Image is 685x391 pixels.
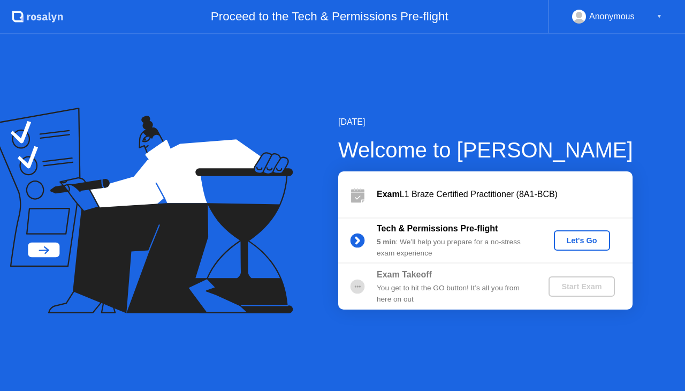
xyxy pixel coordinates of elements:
[377,237,531,259] div: : We’ll help you prepare for a no-stress exam experience
[377,283,531,305] div: You get to hit the GO button! It’s all you from here on out
[657,10,662,24] div: ▼
[377,270,432,279] b: Exam Takeoff
[338,116,633,129] div: [DATE]
[377,188,633,201] div: L1 Braze Certified Practitioner (8A1-BCB)
[338,134,633,166] div: Welcome to [PERSON_NAME]
[377,190,400,199] b: Exam
[377,224,498,233] b: Tech & Permissions Pre-flight
[553,282,610,291] div: Start Exam
[589,10,635,24] div: Anonymous
[549,276,614,297] button: Start Exam
[377,238,396,246] b: 5 min
[554,230,610,251] button: Let's Go
[558,236,606,245] div: Let's Go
